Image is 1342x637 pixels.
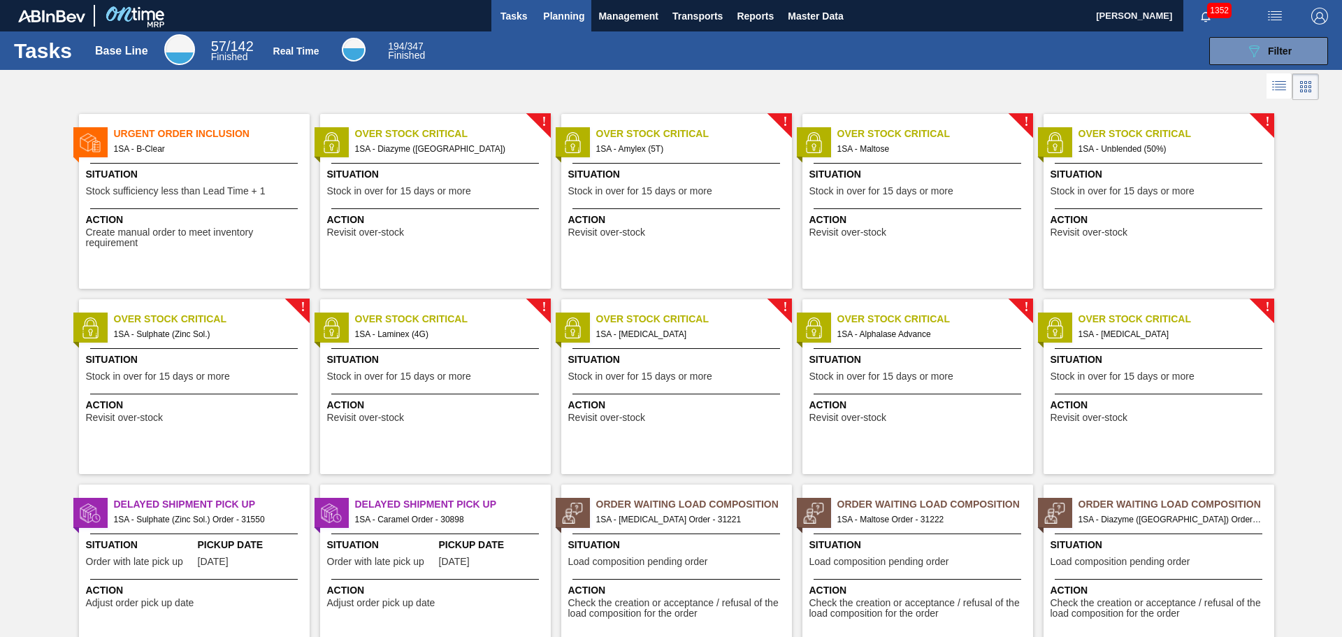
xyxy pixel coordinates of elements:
span: Action [1051,398,1271,413]
span: 1352 [1207,3,1232,18]
img: status [1044,503,1065,524]
span: Over Stock Critical [1078,127,1274,141]
span: Master Data [788,8,843,24]
span: 1SA - Magnesium Oxide [596,327,781,342]
button: Notifications [1183,6,1228,26]
span: Load composition pending order [1051,557,1190,567]
span: 1SA - Laminex (4G) [355,327,540,342]
span: Action [86,398,306,413]
span: Over Stock Critical [1078,312,1274,327]
span: Revisit over-stock [1051,413,1127,423]
span: 1SA - Lactic Acid [1078,327,1263,342]
span: Load composition pending order [809,557,949,567]
span: Stock in over for 15 days or more [327,186,471,196]
span: Situation [327,352,547,367]
span: Over Stock Critical [114,312,310,327]
span: Action [1051,213,1271,227]
img: status [803,317,824,338]
span: Order with late pick up [327,557,424,567]
span: Stock in over for 15 days or more [1051,371,1195,382]
span: Check the creation or acceptance / refusal of the load composition for the order [1051,598,1271,620]
span: ! [301,302,305,313]
span: Action [86,213,306,227]
span: Action [327,398,547,413]
img: Logout [1311,8,1328,24]
img: status [1044,317,1065,338]
span: ! [1024,117,1028,127]
span: 1SA - Sulphate (Zinc Sol.) Order - 31550 [114,512,298,527]
img: status [803,132,824,153]
span: Over Stock Critical [837,312,1033,327]
span: Create manual order to meet inventory requirement [86,227,306,249]
span: Planning [543,8,584,24]
span: Check the creation or acceptance / refusal of the load composition for the order [809,598,1030,620]
div: Real Time [273,45,319,57]
span: Situation [809,538,1030,552]
img: status [80,317,101,338]
span: Action [568,213,788,227]
span: Tasks [498,8,529,24]
span: ! [1024,302,1028,313]
span: Revisit over-stock [568,227,645,238]
img: status [562,503,583,524]
span: Stock in over for 15 days or more [568,371,712,382]
img: status [562,132,583,153]
span: Over Stock Critical [837,127,1033,141]
span: Revisit over-stock [809,413,886,423]
img: status [321,503,342,524]
span: Order Waiting Load Composition [837,497,1033,512]
span: Over Stock Critical [596,312,792,327]
span: Action [809,398,1030,413]
button: Filter [1209,37,1328,65]
span: Management [598,8,658,24]
span: Situation [1051,538,1271,552]
div: Base Line [95,45,148,57]
span: 57 [211,38,226,54]
span: Stock in over for 15 days or more [568,186,712,196]
span: Situation [1051,352,1271,367]
span: ! [783,117,787,127]
span: Situation [327,167,547,182]
span: Situation [809,167,1030,182]
span: Situation [86,352,306,367]
span: Action [568,583,788,598]
div: List Vision [1267,73,1292,100]
div: Real Time [342,38,366,62]
img: status [321,132,342,153]
span: Situation [327,538,435,552]
span: Revisit over-stock [568,413,645,423]
span: Stock in over for 15 days or more [86,371,230,382]
span: Action [568,398,788,413]
h1: Tasks [14,43,75,59]
span: Stock in over for 15 days or more [809,371,953,382]
span: Pickup Date [439,538,547,552]
span: Order Waiting Load Composition [1078,497,1274,512]
img: status [321,317,342,338]
span: ! [1265,117,1269,127]
span: / 142 [211,38,254,54]
span: Adjust order pick up date [327,598,435,608]
span: Action [327,583,547,598]
span: 1SA - Amylex (5T) [596,141,781,157]
span: Situation [86,538,194,552]
span: Filter [1268,45,1292,57]
span: Over Stock Critical [596,127,792,141]
span: 1SA - Diazyme (MA) [355,141,540,157]
span: Transports [672,8,723,24]
span: Revisit over-stock [809,227,886,238]
span: 1SA - Diazyme (MA) Order - 31751 [1078,512,1263,527]
span: Delayed Shipment Pick Up [355,497,551,512]
span: Finished [211,51,248,62]
span: Revisit over-stock [327,413,404,423]
span: ! [542,302,546,313]
span: Action [327,213,547,227]
span: Over Stock Critical [355,312,551,327]
span: Stock in over for 15 days or more [809,186,953,196]
span: Adjust order pick up date [86,598,194,608]
div: Real Time [388,42,425,60]
span: Stock sufficiency less than Lead Time + 1 [86,186,266,196]
span: Action [1051,583,1271,598]
span: Action [809,583,1030,598]
span: 1SA - Caramel Order - 30898 [355,512,540,527]
span: Situation [809,352,1030,367]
